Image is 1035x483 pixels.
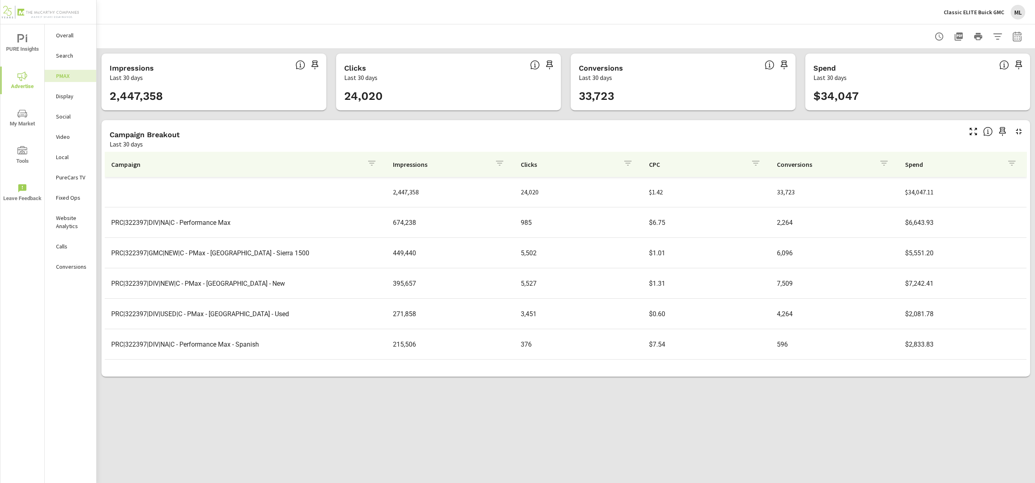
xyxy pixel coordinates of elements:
td: PRC|322397|DIV|NEW|C - PMax - [GEOGRAPHIC_DATA] - New [105,273,386,294]
p: Local [56,153,90,161]
span: The number of times an ad was shown on your behalf. [295,60,305,70]
div: ML [1011,5,1025,19]
span: The number of times an ad was clicked by a consumer. [530,60,540,70]
td: $0.60 [643,304,771,324]
span: Total Conversions include Actions, Leads and Unmapped. [765,60,774,70]
span: This is a summary of PMAX performance results by campaign. Each column can be sorted. [983,127,993,136]
p: Social [56,112,90,121]
span: Save this to your personalized report [543,58,556,71]
span: The amount of money spent on advertising during the period. [999,60,1009,70]
span: My Market [3,109,42,129]
td: $7.54 [643,334,771,355]
p: Last 30 days [110,73,143,82]
td: 4,264 [770,304,899,324]
p: PMAX [56,72,90,80]
td: 2,264 [770,212,899,233]
h3: 2,447,358 [110,89,318,103]
p: Clicks [521,160,617,168]
td: $6.75 [643,212,771,233]
p: Campaign [111,160,360,168]
p: Last 30 days [579,73,612,82]
p: Conversions [777,160,873,168]
p: Website Analytics [56,214,90,230]
span: PURE Insights [3,34,42,54]
td: 271,858 [386,304,515,324]
div: Video [45,131,96,143]
button: Make Fullscreen [967,125,980,138]
h5: Conversions [579,64,623,72]
h5: Impressions [110,64,154,72]
span: Save this to your personalized report [778,58,791,71]
div: Overall [45,29,96,41]
div: Search [45,50,96,62]
div: Local [45,151,96,163]
button: Print Report [970,28,986,45]
h3: $34,047 [813,89,1022,103]
td: 376 [514,334,643,355]
td: 674,238 [386,212,515,233]
p: Video [56,133,90,141]
p: 2,447,358 [393,187,508,197]
span: Save this to your personalized report [996,125,1009,138]
h3: 33,723 [579,89,787,103]
div: PMAX [45,70,96,82]
span: Save this to your personalized report [308,58,321,71]
div: Social [45,110,96,123]
td: 7,509 [770,273,899,294]
h5: Clicks [344,64,366,72]
span: Leave Feedback [3,183,42,203]
span: Advertise [3,71,42,91]
p: Impressions [393,160,489,168]
td: 395,657 [386,273,515,294]
td: 3,451 [514,304,643,324]
p: Calls [56,242,90,250]
td: $5,551.20 [899,243,1027,263]
button: "Export Report to PDF" [951,28,967,45]
p: CPC [649,160,745,168]
h3: 24,020 [344,89,553,103]
p: Last 30 days [110,139,143,149]
td: 985 [514,212,643,233]
p: 24,020 [521,187,636,197]
span: Tools [3,146,42,166]
div: PureCars TV [45,171,96,183]
p: Spend [905,160,1001,168]
td: $2,833.83 [899,334,1027,355]
div: Fixed Ops [45,192,96,204]
td: $1.31 [643,273,771,294]
td: PRC|322397|DIV|NA|C - Performance Max - Spanish [105,334,386,355]
div: Calls [45,240,96,252]
td: 215,506 [386,334,515,355]
p: Last 30 days [344,73,377,82]
div: nav menu [0,24,44,211]
div: Conversions [45,261,96,273]
p: Fixed Ops [56,194,90,202]
td: 6,096 [770,243,899,263]
p: Conversions [56,263,90,271]
td: PRC|322397|DIV|NA|C - Performance Max [105,212,386,233]
p: Search [56,52,90,60]
button: Select Date Range [1009,28,1025,45]
td: $2,081.78 [899,304,1027,324]
td: $1.01 [643,243,771,263]
button: Apply Filters [990,28,1006,45]
div: Display [45,90,96,102]
p: $1.42 [649,187,764,197]
h5: Campaign Breakout [110,130,180,139]
p: Last 30 days [813,73,847,82]
span: Save this to your personalized report [1012,58,1025,71]
td: 5,527 [514,273,643,294]
td: 449,440 [386,243,515,263]
p: Display [56,92,90,100]
p: Overall [56,31,90,39]
h5: Spend [813,64,836,72]
td: 596 [770,334,899,355]
button: Minimize Widget [1012,125,1025,138]
td: PRC|322397|GMC|NEW|C - PMax - [GEOGRAPHIC_DATA] - Sierra 1500 [105,243,386,263]
td: $6,643.93 [899,212,1027,233]
div: Website Analytics [45,212,96,232]
p: Classic ELITE Buick GMC [944,9,1004,16]
td: $7,242.41 [899,273,1027,294]
p: PureCars TV [56,173,90,181]
p: $34,047.11 [905,187,1020,197]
